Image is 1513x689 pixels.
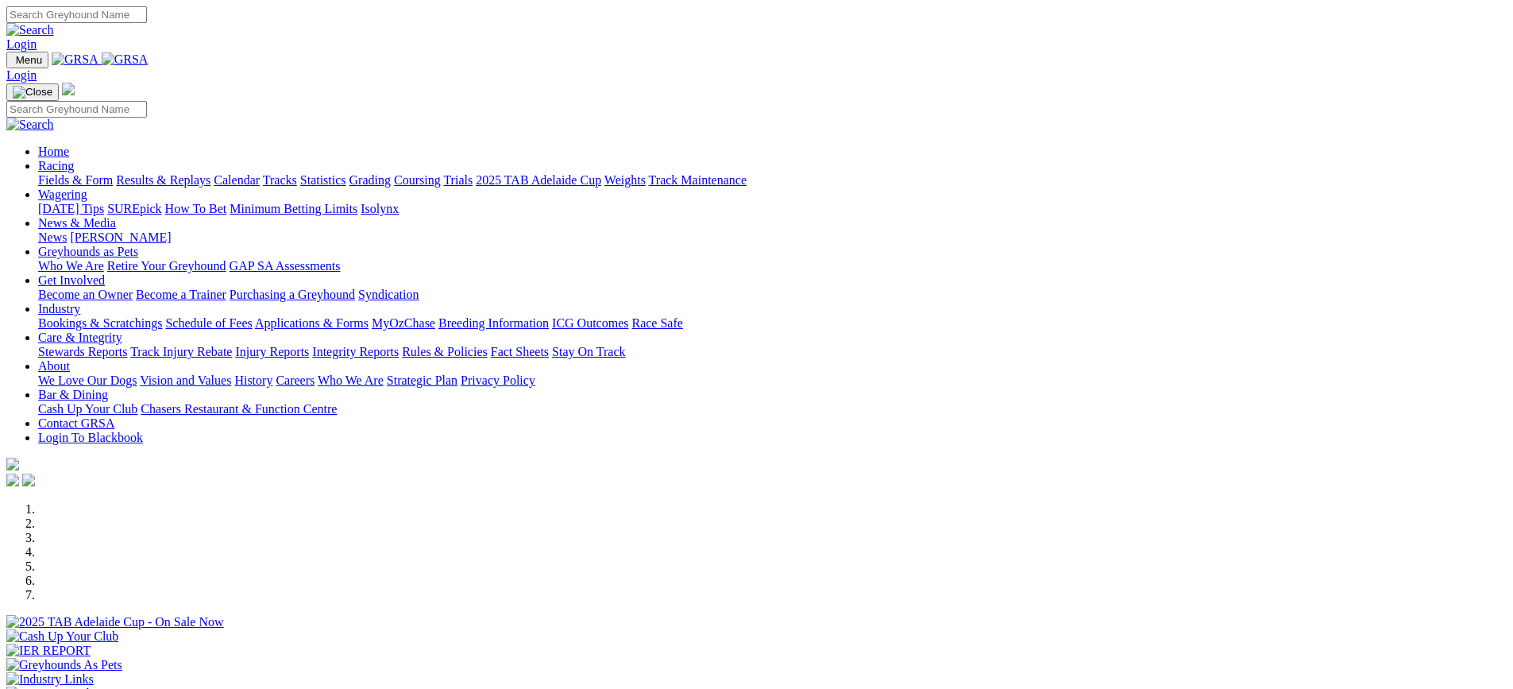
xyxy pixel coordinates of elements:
a: Tracks [263,173,297,187]
a: Login [6,37,37,51]
img: Cash Up Your Club [6,629,118,644]
a: Rules & Policies [402,345,488,358]
a: Calendar [214,173,260,187]
button: Toggle navigation [6,83,59,101]
a: SUREpick [107,202,161,215]
div: Get Involved [38,288,1507,302]
a: Stewards Reports [38,345,127,358]
a: ICG Outcomes [552,316,628,330]
a: Cash Up Your Club [38,402,137,416]
a: Minimum Betting Limits [230,202,357,215]
a: Become a Trainer [136,288,226,301]
a: Care & Integrity [38,331,122,344]
a: Fields & Form [38,173,113,187]
div: Greyhounds as Pets [38,259,1507,273]
div: Care & Integrity [38,345,1507,359]
a: Login To Blackbook [38,431,143,444]
a: Fact Sheets [491,345,549,358]
a: We Love Our Dogs [38,374,137,387]
a: Results & Replays [116,173,210,187]
a: Bar & Dining [38,388,108,401]
div: Bar & Dining [38,402,1507,416]
a: Industry [38,302,80,315]
img: twitter.svg [22,474,35,486]
img: GRSA [102,52,149,67]
img: GRSA [52,52,98,67]
img: 2025 TAB Adelaide Cup - On Sale Now [6,615,224,629]
div: Racing [38,173,1507,188]
a: Become an Owner [38,288,133,301]
a: Weights [604,173,646,187]
a: News & Media [38,216,116,230]
a: Coursing [394,173,441,187]
a: About [38,359,70,373]
input: Search [6,6,147,23]
a: MyOzChase [372,316,435,330]
a: Racing [38,159,74,172]
a: Injury Reports [235,345,309,358]
a: [DATE] Tips [38,202,104,215]
a: Grading [349,173,391,187]
a: Contact GRSA [38,416,114,430]
a: Trials [443,173,473,187]
img: Search [6,23,54,37]
a: Integrity Reports [312,345,399,358]
a: Race Safe [631,316,682,330]
a: Who We Are [38,259,104,273]
span: Menu [16,54,42,66]
a: Purchasing a Greyhound [230,288,355,301]
a: Careers [276,374,315,387]
a: Statistics [300,173,346,187]
a: News [38,230,67,244]
img: Greyhounds As Pets [6,658,122,672]
a: Bookings & Scratchings [38,316,162,330]
a: Track Injury Rebate [130,345,232,358]
a: Home [38,145,69,158]
img: Industry Links [6,672,94,687]
input: Search [6,101,147,118]
a: Syndication [358,288,419,301]
button: Toggle navigation [6,52,48,68]
a: How To Bet [165,202,227,215]
a: Track Maintenance [649,173,747,187]
a: Isolynx [361,202,399,215]
img: IER REPORT [6,644,91,658]
a: GAP SA Assessments [230,259,341,273]
a: Stay On Track [552,345,625,358]
a: Strategic Plan [387,374,457,387]
a: Applications & Forms [255,316,369,330]
a: 2025 TAB Adelaide Cup [476,173,601,187]
div: Wagering [38,202,1507,216]
a: Vision and Values [140,374,231,387]
img: logo-grsa-white.png [6,458,19,470]
div: Industry [38,316,1507,331]
a: Privacy Policy [461,374,535,387]
div: About [38,374,1507,388]
div: News & Media [38,230,1507,245]
img: facebook.svg [6,474,19,486]
img: Search [6,118,54,132]
a: [PERSON_NAME] [70,230,171,244]
img: logo-grsa-white.png [62,83,75,95]
a: Schedule of Fees [165,316,252,330]
a: Who We Are [318,374,384,387]
a: Retire Your Greyhound [107,259,226,273]
a: Greyhounds as Pets [38,245,138,258]
img: Close [13,86,52,99]
a: Chasers Restaurant & Function Centre [141,402,337,416]
a: Breeding Information [438,316,549,330]
a: Get Involved [38,273,105,287]
a: History [234,374,272,387]
a: Wagering [38,188,87,201]
a: Login [6,68,37,82]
